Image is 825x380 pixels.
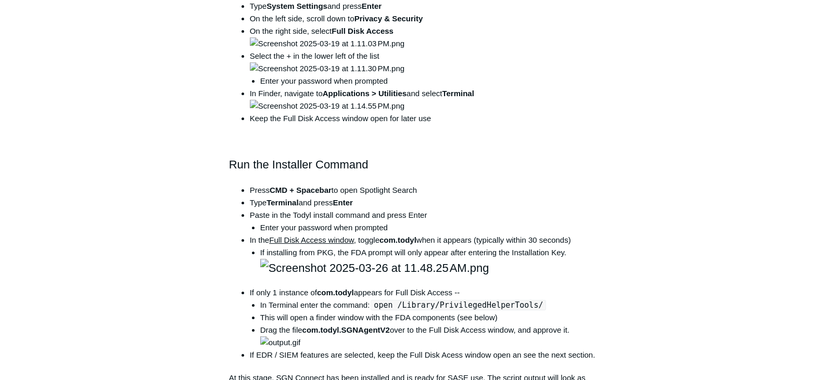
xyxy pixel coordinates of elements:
[260,259,489,277] img: Screenshot 2025-03-26 at 11.48.25 AM.png
[317,288,354,297] strong: com.todyl
[250,196,596,209] li: Type and press
[302,325,390,334] strong: com.todyl.SGNAgentV2
[260,75,596,87] li: Enter your password when prompted
[260,246,596,277] li: If installing from PKG, the FDA prompt will only appear after entering the Installation Key.
[250,349,596,361] li: If EDR / SIEM features are selected, keep the Full Disk Acess window open an see the next section.
[442,89,474,98] strong: Terminal
[332,27,394,35] strong: Full Disk Access
[323,89,407,98] strong: Applications > Utilities
[266,2,327,10] strong: System Settings
[250,25,596,50] li: On the right side, select
[250,286,596,349] li: If only 1 instance of appears for Full Disk Access --
[250,184,596,196] li: Press to open Spotlight Search
[269,235,354,244] span: Full Disk Access window
[250,50,596,87] li: Select the + in the lower left of the list
[250,112,596,125] li: Keep the Full Disk Access window open for later use
[250,100,404,112] img: Screenshot 2025-03-19 at 1.14.55 PM.png
[250,209,596,234] li: Paste in the Todyl install command and press Enter
[371,300,546,310] code: open /Library/PrivilegedHelperTools/
[379,235,416,244] strong: com.todyl
[266,198,298,207] strong: Terminal
[333,198,353,207] strong: Enter
[250,87,596,112] li: In Finder, navigate to and select
[250,62,404,75] img: Screenshot 2025-03-19 at 1.11.30 PM.png
[354,14,423,23] strong: Privacy & Security
[250,37,404,50] img: Screenshot 2025-03-19 at 1.11.03 PM.png
[250,12,596,25] li: On the left side, scroll down to
[260,311,596,324] li: This will open a finder window with the FDA components (see below)
[229,155,596,174] h2: Run the Installer Command
[250,234,596,277] li: In the , toggle when it appears (typically within 30 seconds)
[260,324,596,349] li: Drag the file over to the Full Disk Access window, and approve it.
[260,336,301,349] img: output.gif
[362,2,382,10] strong: Enter
[260,221,596,234] li: Enter your password when prompted
[270,186,332,194] strong: CMD + Spacebar
[260,299,596,311] li: In Terminal enter the command:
